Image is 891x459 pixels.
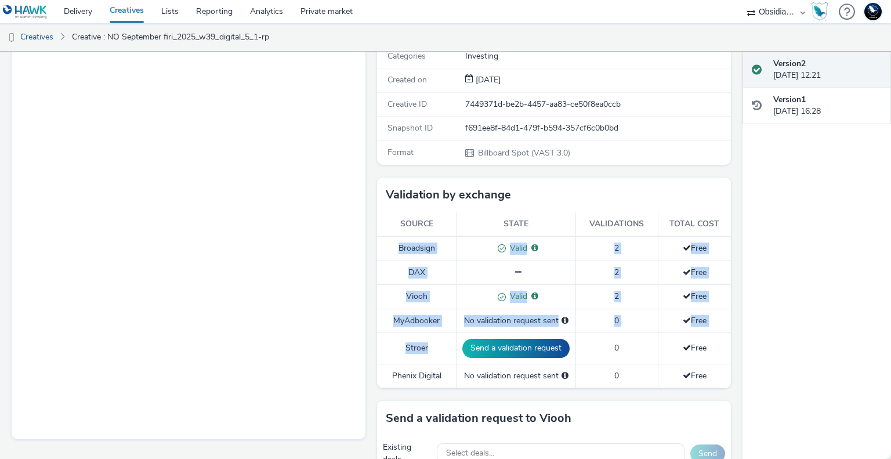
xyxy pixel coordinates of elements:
span: Created on [387,74,427,85]
img: dooh [6,32,17,44]
span: Free [683,243,707,254]
a: Creative : NO September firi_2025_w39_digital_5_1-rp [66,23,275,51]
span: Snapshot ID [387,122,433,133]
span: Select deals... [446,449,494,458]
div: No validation request sent [462,315,570,327]
span: 2 [614,243,619,254]
strong: Version 2 [773,58,806,69]
span: Creative ID [387,99,427,110]
h3: Validation by exchange [386,186,511,204]
img: Hawk Academy [811,2,828,21]
span: Free [683,342,707,353]
span: Free [683,370,707,381]
button: Send a validation request [462,339,570,357]
th: Validations [576,212,658,236]
div: Creation 24 September 2025, 16:28 [473,74,501,86]
div: No validation request sent [462,370,570,382]
span: 2 [614,267,619,278]
th: Total cost [658,212,731,236]
strong: Version 1 [773,94,806,105]
h3: Send a validation request to Viooh [386,410,571,427]
img: undefined Logo [3,5,48,19]
div: Investing [465,50,730,62]
td: MyAdbooker [377,309,457,332]
div: Please select a deal below and click on Send to send a validation request to Phenix Digital. [562,370,568,382]
div: f691ee8f-84d1-479f-b594-357cf6c0b0bd [465,122,730,134]
td: DAX [377,261,457,284]
th: Source [377,212,457,236]
span: Format [387,147,414,158]
div: [DATE] 12:21 [773,58,882,82]
span: Categories [387,50,426,62]
span: Free [683,267,707,278]
span: Billboard Spot (VAST 3.0) [477,147,570,158]
div: [DATE] 16:28 [773,94,882,118]
td: Broadsign [377,236,457,261]
span: 0 [614,342,619,353]
span: 2 [614,291,619,302]
span: [DATE] [473,74,501,85]
span: Valid [506,291,527,302]
div: Please select a deal below and click on Send to send a validation request to MyAdbooker. [562,315,568,327]
span: Free [683,315,707,326]
td: Viooh [377,285,457,309]
div: 7449371d-be2b-4457-aa83-ce50f8ea0ccb [465,99,730,110]
td: Stroer [377,333,457,364]
td: Phenix Digital [377,364,457,388]
img: Support Hawk [864,3,882,20]
span: 0 [614,315,619,326]
span: Valid [506,243,527,254]
th: State [457,212,576,236]
span: 0 [614,370,619,381]
span: Free [683,291,707,302]
a: Hawk Academy [811,2,833,21]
